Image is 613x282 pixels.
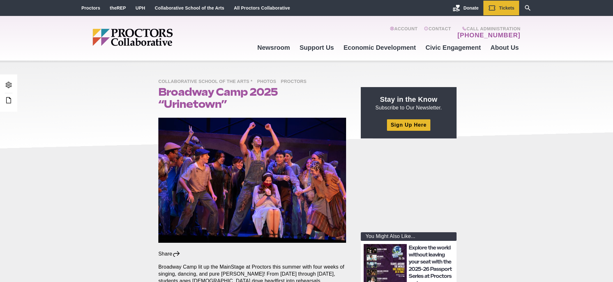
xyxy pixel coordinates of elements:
a: Sign Up Here [387,119,430,130]
div: You Might Also Like... [361,232,457,241]
a: Economic Development [339,39,421,56]
a: Contact [424,26,451,39]
a: Collaborative School of the Arts * [158,78,256,84]
a: Civic Engagement [421,39,486,56]
div: Share [158,250,180,257]
span: Tickets [499,5,514,11]
span: Proctors [281,78,310,86]
a: Edit this Post/Page [3,95,14,107]
span: Collaborative School of the Arts * [158,78,256,86]
a: Donate [448,1,483,15]
a: About Us [486,39,524,56]
a: [PHONE_NUMBER] [458,31,520,39]
a: Tickets [483,1,519,15]
h1: Broadway Camp 2025 “Urinetown” [158,86,346,110]
a: UPH [136,5,145,11]
span: Donate [464,5,479,11]
a: All Proctors Collaborative [234,5,290,11]
a: Admin Area [3,79,14,91]
a: Proctors [281,78,310,84]
a: Proctors [81,5,100,11]
a: Newsroom [253,39,295,56]
a: theREP [110,5,126,11]
span: Call Administration [456,26,520,31]
a: Support Us [295,39,339,56]
iframe: Advertisement [361,146,457,226]
a: Photos [257,78,279,84]
p: Subscribe to Our Newsletter. [368,95,449,111]
strong: Stay in the Know [380,95,437,103]
a: Search [519,1,536,15]
a: Account [390,26,418,39]
img: Proctors logo [93,29,222,46]
span: Photos [257,78,279,86]
a: Collaborative School of the Arts [155,5,224,11]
